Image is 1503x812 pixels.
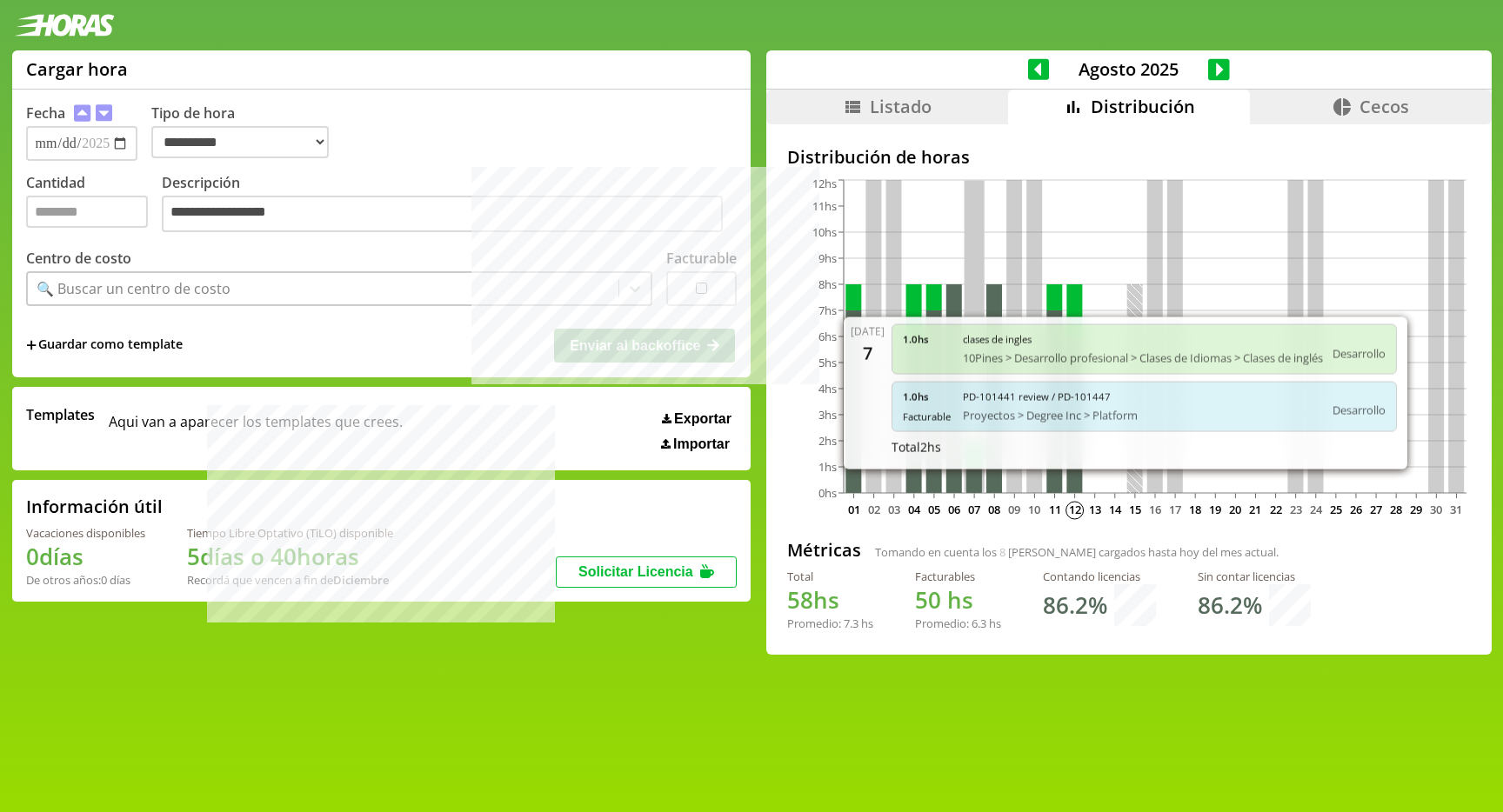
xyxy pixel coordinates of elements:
span: 58 [787,584,813,616]
text: 01 [847,502,859,517]
h1: 5 días o 40 horas [187,541,393,572]
span: Importar [673,436,730,452]
text: 29 [1410,502,1422,517]
button: Exportar [657,410,737,428]
text: 20 [1229,502,1241,517]
text: 19 [1209,502,1221,517]
text: 31 [1450,502,1462,517]
label: Tipo de hora [151,103,343,161]
text: 05 [927,502,939,517]
text: 26 [1349,502,1361,517]
tspan: 9hs [818,250,837,266]
span: Listado [870,95,932,118]
label: Facturable [666,249,737,268]
h1: 86.2 % [1198,589,1262,621]
text: 18 [1189,502,1201,517]
text: 24 [1309,502,1322,517]
h1: Cargar hora [26,57,128,81]
span: Aqui van a aparecer los templates que crees. [109,405,403,452]
tspan: 3hs [818,407,837,423]
span: Distribución [1091,95,1195,118]
text: 11 [1048,502,1060,517]
span: + [26,336,37,355]
text: 08 [988,502,1000,517]
text: 04 [907,502,920,517]
div: Facturables [915,569,1001,584]
text: 13 [1088,502,1100,517]
text: 25 [1329,502,1341,517]
div: Recordá que vencen a fin de [187,572,393,588]
span: 50 [915,584,941,616]
input: Cantidad [26,196,148,228]
text: 21 [1249,502,1261,517]
text: 16 [1149,502,1161,517]
tspan: 1hs [818,459,837,475]
label: Centro de costo [26,249,131,268]
tspan: 12hs [812,176,837,191]
span: +Guardar como template [26,336,183,355]
h1: 0 días [26,541,145,572]
b: Diciembre [333,572,389,588]
div: Vacaciones disponibles [26,525,145,541]
div: De otros años: 0 días [26,572,145,588]
tspan: 4hs [818,381,837,396]
text: 07 [968,502,980,517]
label: Fecha [26,103,65,123]
span: 7.3 [844,616,858,631]
text: 14 [1108,502,1121,517]
span: Cecos [1359,95,1409,118]
div: 🔍 Buscar un centro de costo [37,279,230,298]
text: 28 [1390,502,1402,517]
div: Promedio: hs [787,616,873,631]
img: logotipo [14,14,115,37]
select: Tipo de hora [151,126,329,158]
tspan: 11hs [812,198,837,214]
div: Total [787,569,873,584]
span: Tomando en cuenta los [PERSON_NAME] cargados hasta hoy del mes actual. [875,544,1279,560]
h2: Información útil [26,495,163,518]
tspan: 2hs [818,433,837,449]
h2: Métricas [787,538,861,562]
text: 30 [1430,502,1442,517]
tspan: 10hs [812,224,837,240]
div: Promedio: hs [915,616,1001,631]
tspan: 0hs [818,485,837,501]
h1: hs [787,584,873,616]
textarea: Descripción [162,196,723,232]
div: Sin contar licencias [1198,569,1311,584]
text: 09 [1008,502,1020,517]
text: 10 [1028,502,1040,517]
text: 03 [887,502,899,517]
text: 27 [1370,502,1382,517]
text: 22 [1269,502,1281,517]
tspan: 5hs [818,355,837,370]
span: Solicitar Licencia [578,564,693,579]
text: 23 [1289,502,1301,517]
span: 8 [999,544,1005,560]
label: Cantidad [26,173,162,236]
label: Descripción [162,173,737,236]
span: Agosto 2025 [1049,57,1208,81]
text: 02 [867,502,879,517]
tspan: 7hs [818,303,837,318]
text: 15 [1128,502,1140,517]
div: Tiempo Libre Optativo (TiLO) disponible [187,525,393,541]
tspan: 6hs [818,329,837,344]
h1: hs [915,584,1001,616]
tspan: 8hs [818,276,837,292]
span: Exportar [674,411,731,427]
text: 17 [1169,502,1181,517]
div: Contando licencias [1043,569,1156,584]
text: 12 [1068,502,1080,517]
span: 6.3 [972,616,986,631]
span: Templates [26,405,95,424]
h1: 86.2 % [1043,589,1107,621]
text: 06 [948,502,960,517]
h2: Distribución de horas [787,145,1471,169]
button: Solicitar Licencia [556,556,737,588]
